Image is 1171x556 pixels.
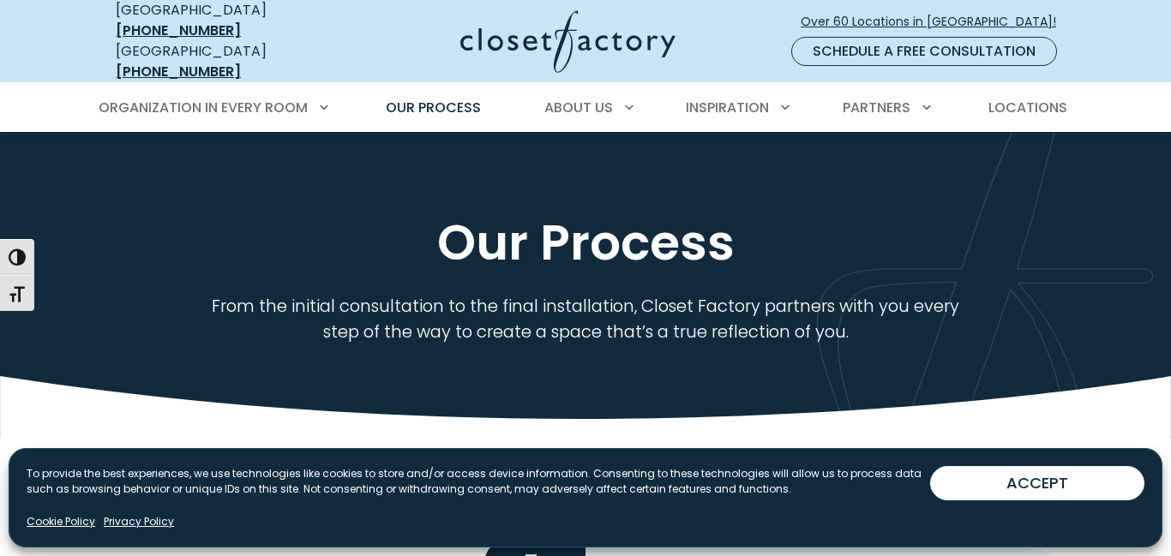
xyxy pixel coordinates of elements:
span: Organization in Every Room [99,98,308,117]
nav: Primary Menu [87,84,1084,132]
span: About Us [544,98,613,117]
p: To provide the best experiences, we use technologies like cookies to store and/or access device i... [27,466,930,497]
span: Partners [843,98,910,117]
img: Closet Factory Logo [460,10,676,73]
a: Schedule a Free Consultation [791,37,1057,66]
span: Inspiration [686,98,769,117]
a: Privacy Policy [104,514,174,529]
h1: Our Process [112,212,1059,273]
span: Our Process [386,98,481,117]
a: Cookie Policy [27,514,95,529]
a: [PHONE_NUMBER] [116,62,241,81]
a: Over 60 Locations in [GEOGRAPHIC_DATA]! [800,7,1071,37]
span: Over 60 Locations in [GEOGRAPHIC_DATA]! [801,13,1070,31]
a: [PHONE_NUMBER] [116,21,241,40]
div: [GEOGRAPHIC_DATA] [116,41,326,82]
button: ACCEPT [930,466,1144,500]
span: Locations [988,98,1067,117]
p: From the initial consultation to the final installation, Closet Factory partners with you every s... [193,294,978,344]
